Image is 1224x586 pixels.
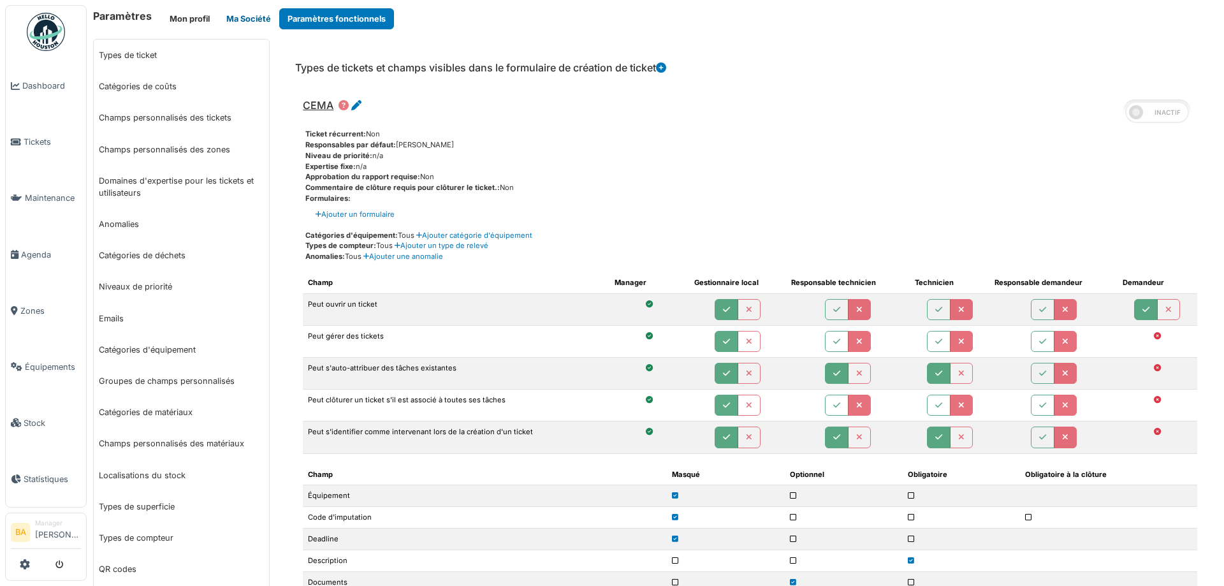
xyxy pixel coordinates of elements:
[6,395,86,451] a: Stock
[305,240,1197,251] div: Tous
[305,231,398,240] span: Catégories d'équipement:
[6,282,86,339] a: Zones
[35,518,81,528] div: Manager
[303,390,609,421] td: Peut clôturer un ticket s'il est associé à toutes ses tâches
[24,417,81,429] span: Stock
[93,10,152,22] h6: Paramètres
[94,102,269,133] a: Champs personnalisés des tickets
[609,272,689,293] th: Manager
[305,182,1197,193] div: Non
[6,170,86,226] a: Maintenance
[94,71,269,102] a: Catégories de coûts
[94,209,269,240] a: Anomalies
[689,272,786,293] th: Gestionnaire local
[94,334,269,365] a: Catégories d'équipement
[414,231,532,240] a: Ajouter catégorie d'équipement
[22,80,81,92] span: Dashboard
[305,241,376,250] span: Types de compteur:
[94,491,269,522] a: Types de superficie
[786,272,910,293] th: Responsable technicien
[305,150,1197,161] div: n/a
[94,428,269,459] a: Champs personnalisés des matériaux
[25,361,81,373] span: Équipements
[303,99,333,112] span: CEMA
[305,161,1197,172] div: n/a
[305,140,1197,150] div: [PERSON_NAME]
[1020,464,1197,485] th: Obligatoire à la clôture
[303,358,609,390] td: Peut s'auto-attribuer des tâches existantes
[305,251,1197,262] div: Tous
[24,473,81,485] span: Statistiques
[94,553,269,585] a: QR codes
[6,451,86,507] a: Statistiques
[24,136,81,148] span: Tickets
[94,460,269,491] a: Localisations du stock
[305,151,372,160] span: Niveau de priorité:
[393,241,488,250] a: Ajouter un type de relevé
[94,271,269,302] a: Niveaux de priorité
[903,464,1021,485] th: Obligatoire
[94,303,269,334] a: Emails
[305,172,1197,182] div: Non
[305,230,1197,241] div: Tous
[361,252,443,261] a: Ajouter une anomalie
[305,172,420,181] span: Approbation du rapport requise:
[94,165,269,209] a: Domaines d'expertise pour les tickets et utilisateurs
[305,194,351,203] span: Formulaires:
[305,162,356,171] span: Expertise fixe:
[218,8,279,29] button: Ma Société
[1118,272,1197,293] th: Demandeur
[25,192,81,204] span: Maintenance
[279,8,394,29] button: Paramètres fonctionnels
[6,226,86,282] a: Agenda
[303,421,609,453] td: Peut s'identifier comme intervenant lors de la création d'un ticket
[94,397,269,428] a: Catégories de matériaux
[316,209,395,220] a: Ajouter un formulaire
[35,518,81,546] li: [PERSON_NAME]
[6,114,86,170] a: Tickets
[303,293,609,325] td: Peut ouvrir un ticket
[785,464,903,485] th: Optionnel
[303,485,666,507] td: Équipement
[303,325,609,357] td: Peut gérer des tickets
[305,183,500,192] span: Commentaire de clôture requis pour clôturer le ticket.:
[94,365,269,397] a: Groupes de champs personnalisés
[27,13,65,51] img: Badge_color-CXgf-gQk.svg
[305,252,345,261] span: Anomalies:
[989,272,1118,293] th: Responsable demandeur
[11,523,30,542] li: BA
[305,129,1197,140] div: Non
[303,272,609,293] th: Champ
[667,464,785,485] th: Masqué
[11,518,81,549] a: BA Manager[PERSON_NAME]
[303,507,666,529] td: Code d'imputation
[910,272,989,293] th: Technicien
[303,550,666,571] td: Description
[305,129,366,138] span: Ticket récurrent:
[94,240,269,271] a: Catégories de déchets
[21,249,81,261] span: Agenda
[303,529,666,550] td: Deadline
[295,62,666,74] h6: Types de tickets et champs visibles dans le formulaire de création de ticket
[161,8,218,29] button: Mon profil
[20,305,81,317] span: Zones
[6,58,86,114] a: Dashboard
[94,40,269,71] a: Types de ticket
[94,134,269,165] a: Champs personnalisés des zones
[6,339,86,395] a: Équipements
[303,464,666,485] th: Champ
[305,140,396,149] span: Responsables par défaut:
[94,522,269,553] a: Types de compteur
